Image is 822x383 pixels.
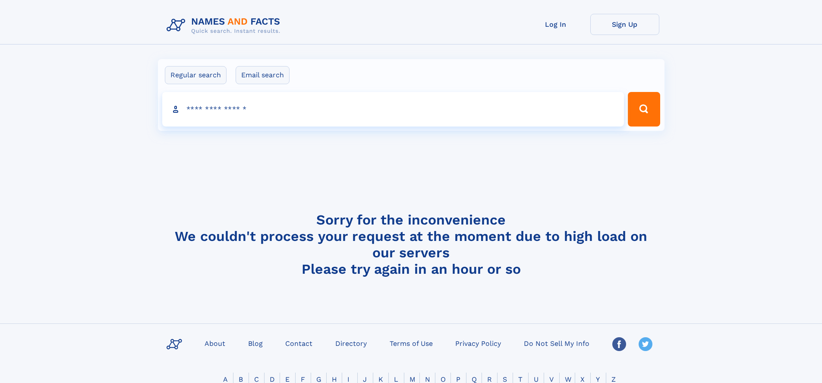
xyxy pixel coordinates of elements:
input: search input [162,92,624,127]
a: Directory [332,337,370,349]
a: Log In [521,14,590,35]
label: Regular search [165,66,227,84]
button: Search Button [628,92,660,127]
img: Twitter [639,337,652,351]
a: Terms of Use [386,337,436,349]
img: Logo Names and Facts [163,14,287,37]
a: Contact [282,337,316,349]
a: About [201,337,229,349]
a: Privacy Policy [452,337,504,349]
img: Facebook [612,337,626,351]
a: Do Not Sell My Info [520,337,593,349]
h4: Sorry for the inconvenience We couldn't process your request at the moment due to high load on ou... [163,212,659,277]
label: Email search [236,66,290,84]
a: Sign Up [590,14,659,35]
a: Blog [245,337,266,349]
